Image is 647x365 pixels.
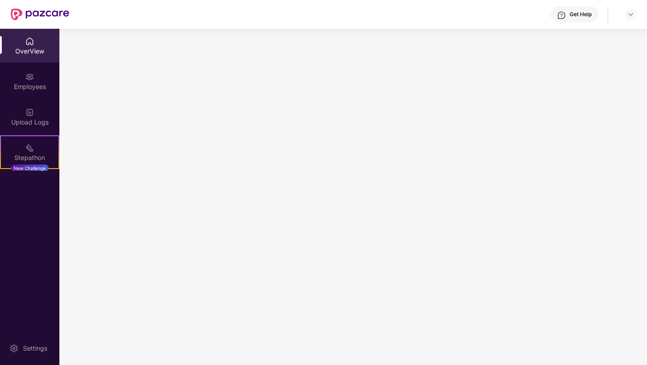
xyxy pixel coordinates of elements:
[25,143,34,152] img: svg+xml;base64,PHN2ZyB4bWxucz0iaHR0cDovL3d3dy53My5vcmcvMjAwMC9zdmciIHdpZHRoPSIyMSIgaGVpZ2h0PSIyMC...
[20,344,50,353] div: Settings
[570,11,592,18] div: Get Help
[11,165,49,172] div: New Challenge
[1,153,58,162] div: Stepathon
[9,344,18,353] img: svg+xml;base64,PHN2ZyBpZD0iU2V0dGluZy0yMHgyMCIgeG1sbnM9Imh0dHA6Ly93d3cudzMub3JnLzIwMDAvc3ZnIiB3aW...
[557,11,566,20] img: svg+xml;base64,PHN2ZyBpZD0iSGVscC0zMngzMiIgeG1sbnM9Imh0dHA6Ly93d3cudzMub3JnLzIwMDAvc3ZnIiB3aWR0aD...
[25,108,34,117] img: svg+xml;base64,PHN2ZyBpZD0iVXBsb2FkX0xvZ3MiIGRhdGEtbmFtZT0iVXBsb2FkIExvZ3MiIHhtbG5zPSJodHRwOi8vd3...
[627,11,634,18] img: svg+xml;base64,PHN2ZyBpZD0iRHJvcGRvd24tMzJ4MzIiIHhtbG5zPSJodHRwOi8vd3d3LnczLm9yZy8yMDAwL3N2ZyIgd2...
[25,72,34,81] img: svg+xml;base64,PHN2ZyBpZD0iRW1wbG95ZWVzIiB4bWxucz0iaHR0cDovL3d3dy53My5vcmcvMjAwMC9zdmciIHdpZHRoPS...
[11,9,69,20] img: New Pazcare Logo
[25,37,34,46] img: svg+xml;base64,PHN2ZyBpZD0iSG9tZSIgeG1sbnM9Imh0dHA6Ly93d3cudzMub3JnLzIwMDAvc3ZnIiB3aWR0aD0iMjAiIG...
